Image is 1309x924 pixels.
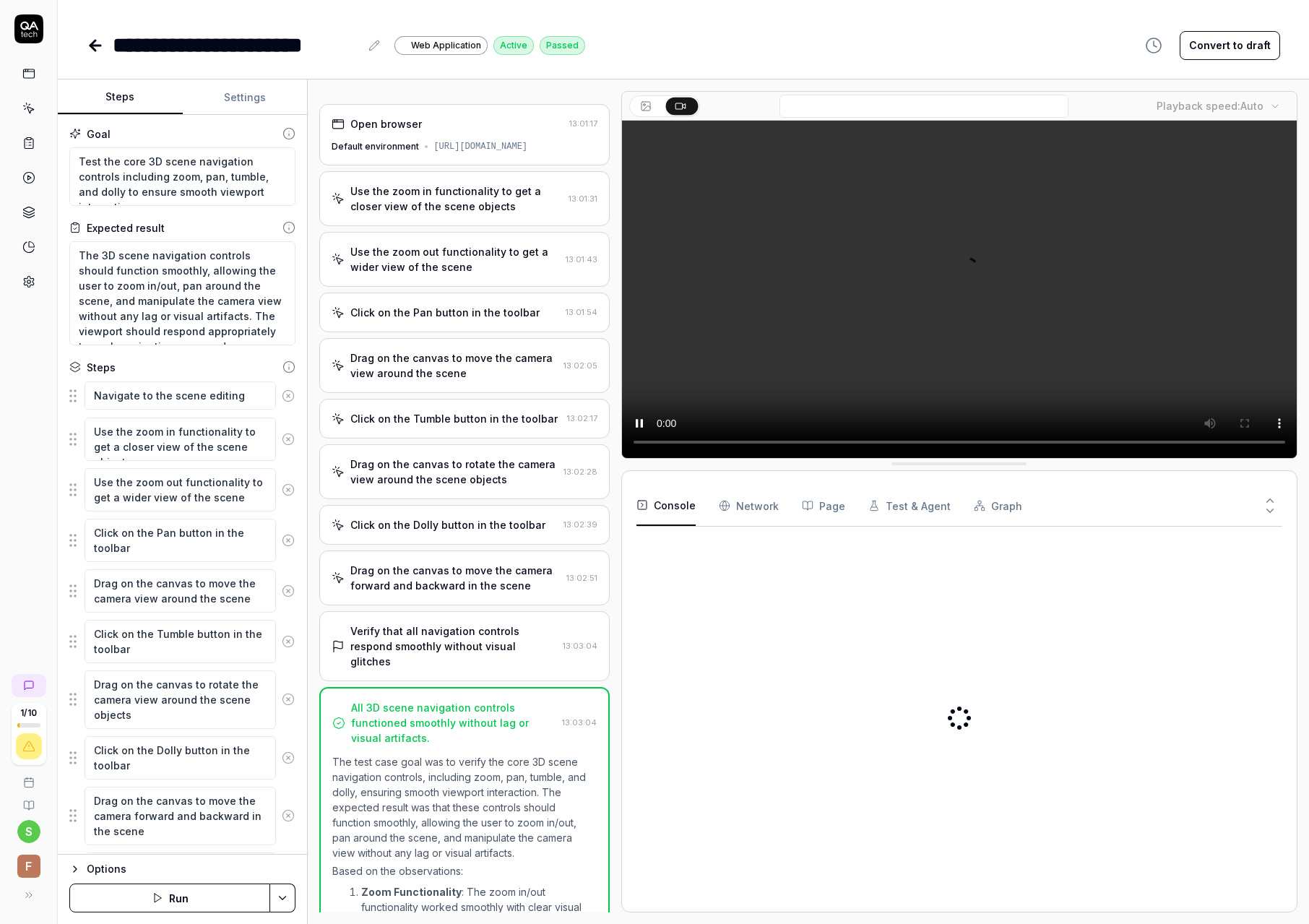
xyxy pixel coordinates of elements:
button: Remove step [276,381,301,410]
div: Suggestions [69,786,295,846]
div: Suggestions [69,619,295,664]
div: Drag on the canvas to rotate the camera view around the scene objects [350,457,557,487]
button: Options [69,860,295,878]
div: Suggestions [69,670,295,730]
div: Click on the Dolly button in the toolbar [350,517,545,532]
button: s [17,820,40,843]
button: Remove step [276,577,301,605]
div: Goal [87,126,111,142]
div: Steps [87,360,116,375]
button: Settings [183,80,308,115]
button: Console [636,485,696,526]
time: 13:01:31 [569,194,597,204]
div: Use the zoom out functionality to get a wider view of the scene [350,244,559,275]
div: Suggestions [69,381,295,411]
div: Playback speed: [1157,98,1263,113]
div: Suggestions [69,852,295,912]
a: Web Application [394,35,488,55]
button: Remove step [276,743,301,772]
div: Suggestions [69,518,295,563]
span: Web Application [411,39,481,52]
div: Use the zoom in functionality to get a closer view of the scene objects [350,183,562,214]
div: Open browser [350,116,422,131]
strong: Zoom Functionality [361,886,462,898]
span: 1 / 10 [20,709,37,717]
a: Documentation [6,788,51,811]
a: Book a call with us [6,765,51,788]
button: Convert to draft [1180,31,1280,60]
time: 13:01:54 [566,307,597,317]
time: 13:01:43 [566,254,597,264]
div: Verify that all navigation controls respond smoothly without visual glitches [350,623,556,669]
time: 13:03:04 [563,641,597,651]
time: 13:02:51 [566,573,597,583]
div: Expected result [87,220,165,236]
time: 13:02:05 [563,360,597,371]
time: 13:01:17 [569,118,597,129]
button: Steps [58,80,183,115]
button: View version history [1136,31,1171,60]
button: Remove step [276,475,301,504]
p: Based on the observations: [332,863,596,878]
div: Suggestions [69,569,295,613]
p: The test case goal was to verify the core 3D scene navigation controls, including zoom, pan, tumb... [332,754,596,860]
button: Page [802,485,845,526]
div: Click on the Pan button in the toolbar [350,305,540,320]
div: Click on the Tumble button in the toolbar [350,411,558,426]
div: Suggestions [69,735,295,780]
button: F [6,843,51,881]
div: Default environment [332,140,419,153]
time: 13:02:28 [563,467,597,477]
div: Active [493,36,534,55]
div: Suggestions [69,467,295,512]
button: Remove step [276,425,301,454]
div: Passed [540,36,585,55]
div: Options [87,860,295,878]
button: Remove step [276,801,301,830]
time: 13:03:04 [562,717,597,727]
div: [URL][DOMAIN_NAME] [433,140,527,153]
div: All 3D scene navigation controls functioned smoothly without lag or visual artifacts. [351,700,556,746]
div: Drag on the canvas to move the camera view around the scene [350,350,557,381]
button: Remove step [276,685,301,714]
div: Drag on the canvas to move the camera forward and backward in the scene [350,563,560,593]
span: F [17,855,40,878]
div: Suggestions [69,417,295,462]
time: 13:02:39 [563,519,597,530]
time: 13:02:17 [567,413,597,423]
button: Remove step [276,526,301,555]
button: Network [719,485,779,526]
button: Test & Agent [868,485,951,526]
a: New conversation [12,674,46,697]
button: Graph [974,485,1022,526]
button: Run [69,884,270,912]
button: Remove step [276,627,301,656]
